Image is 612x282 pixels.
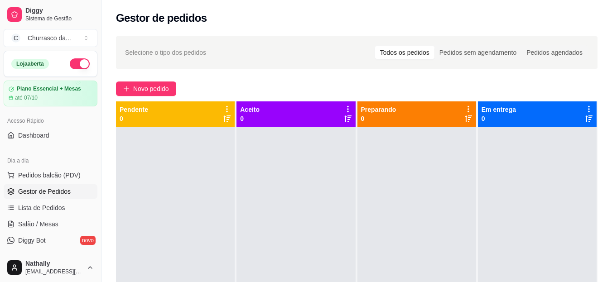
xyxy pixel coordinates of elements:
[25,268,83,275] span: [EMAIL_ADDRESS][DOMAIN_NAME]
[17,86,81,92] article: Plano Essencial + Mesas
[11,59,49,69] div: Loja aberta
[116,81,176,96] button: Novo pedido
[4,217,97,231] a: Salão / Mesas
[361,114,396,123] p: 0
[120,114,148,123] p: 0
[361,105,396,114] p: Preparando
[4,128,97,143] a: Dashboard
[4,114,97,128] div: Acesso Rápido
[434,46,521,59] div: Pedidos sem agendamento
[4,257,97,278] button: Nathally[EMAIL_ADDRESS][DOMAIN_NAME]
[18,252,31,261] span: KDS
[70,58,90,69] button: Alterar Status
[123,86,130,92] span: plus
[4,201,97,215] a: Lista de Pedidos
[18,220,58,229] span: Salão / Mesas
[25,7,94,15] span: Diggy
[4,233,97,248] a: Diggy Botnovo
[482,114,516,123] p: 0
[28,33,71,43] div: Churrasco da ...
[4,4,97,25] a: DiggySistema de Gestão
[4,184,97,199] a: Gestor de Pedidos
[482,105,516,114] p: Em entrega
[4,168,97,182] button: Pedidos balcão (PDV)
[11,33,20,43] span: C
[240,105,260,114] p: Aceito
[521,46,588,59] div: Pedidos agendados
[125,48,206,57] span: Selecione o tipo dos pedidos
[18,203,65,212] span: Lista de Pedidos
[4,153,97,168] div: Dia a dia
[25,260,83,268] span: Nathally
[120,105,148,114] p: Pendente
[15,94,38,101] article: até 07/10
[116,11,207,25] h2: Gestor de pedidos
[18,187,71,196] span: Gestor de Pedidos
[4,29,97,47] button: Select a team
[25,15,94,22] span: Sistema de Gestão
[133,84,169,94] span: Novo pedido
[18,171,81,180] span: Pedidos balcão (PDV)
[240,114,260,123] p: 0
[375,46,434,59] div: Todos os pedidos
[4,249,97,264] a: KDS
[18,236,46,245] span: Diggy Bot
[4,81,97,106] a: Plano Essencial + Mesasaté 07/10
[18,131,49,140] span: Dashboard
